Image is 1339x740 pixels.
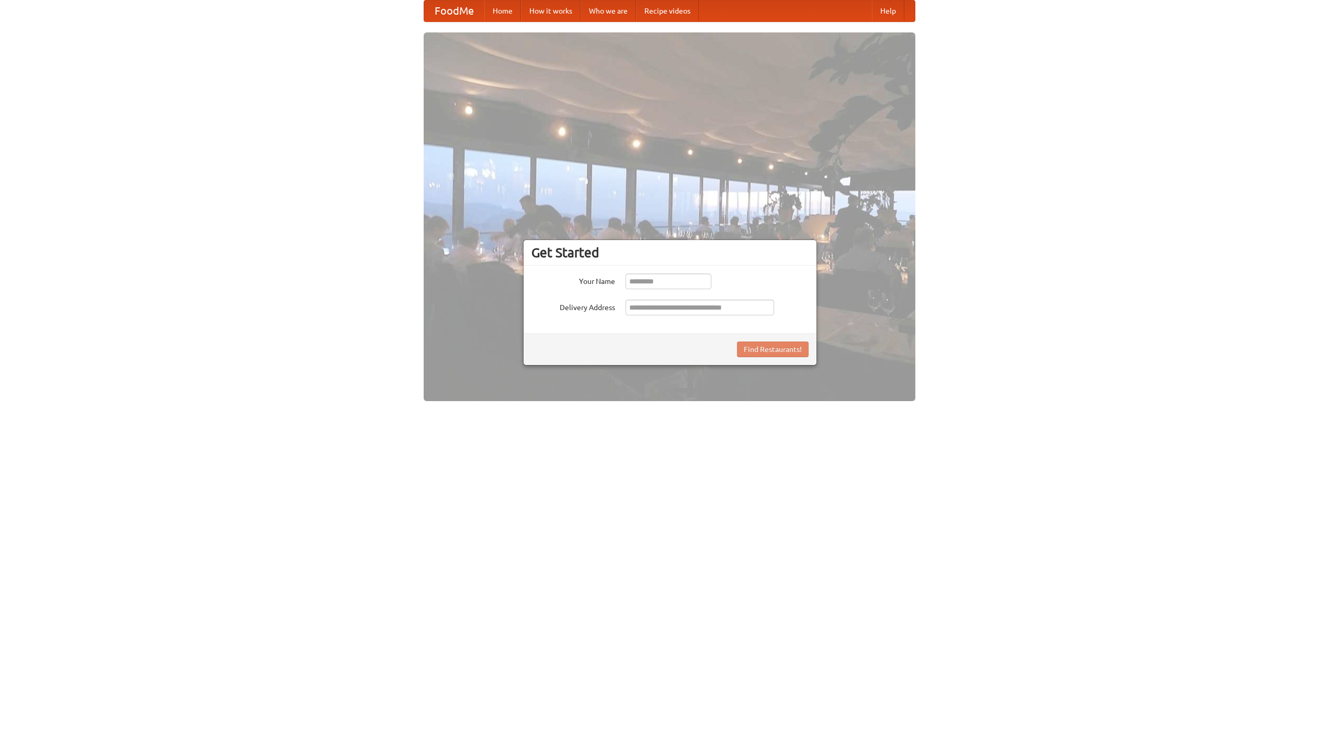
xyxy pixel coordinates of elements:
a: Help [872,1,904,21]
button: Find Restaurants! [737,341,809,357]
a: Recipe videos [636,1,699,21]
a: Home [484,1,521,21]
label: Delivery Address [531,300,615,313]
label: Your Name [531,274,615,287]
h3: Get Started [531,245,809,260]
a: Who we are [581,1,636,21]
a: How it works [521,1,581,21]
a: FoodMe [424,1,484,21]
